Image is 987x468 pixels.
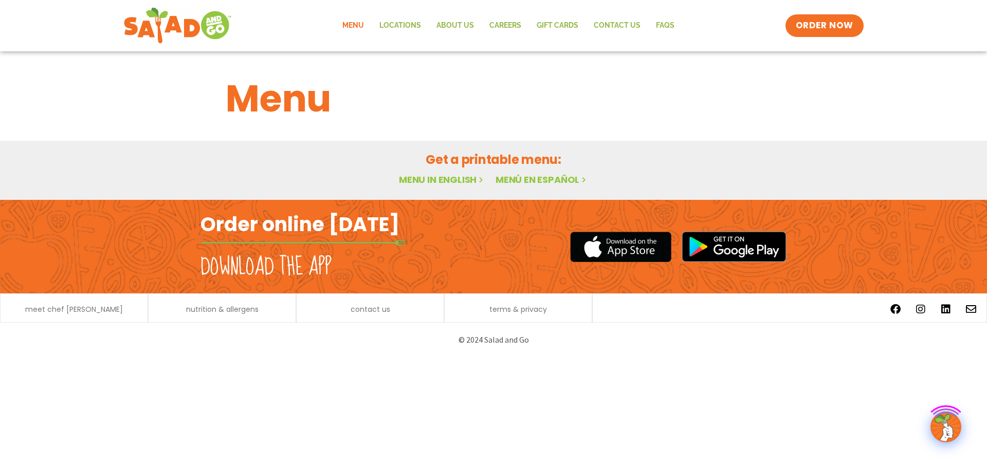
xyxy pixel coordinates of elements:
img: fork [200,240,406,246]
a: Careers [482,14,529,38]
span: ORDER NOW [796,20,853,32]
a: contact us [351,306,390,313]
a: meet chef [PERSON_NAME] [25,306,123,313]
p: © 2024 Salad and Go [206,333,781,347]
h1: Menu [226,71,761,126]
a: Menu [335,14,372,38]
h2: Get a printable menu: [226,151,761,169]
a: Contact Us [586,14,648,38]
img: new-SAG-logo-768×292 [123,5,232,46]
a: About Us [429,14,482,38]
h2: Download the app [200,253,332,282]
a: Menu in English [399,173,485,186]
a: ORDER NOW [785,14,864,37]
img: appstore [570,230,671,264]
nav: Menu [335,14,682,38]
a: terms & privacy [489,306,547,313]
img: google_play [682,231,787,262]
a: FAQs [648,14,682,38]
a: Locations [372,14,429,38]
h2: Order online [DATE] [200,212,399,237]
a: GIFT CARDS [529,14,586,38]
a: nutrition & allergens [186,306,259,313]
a: Menú en español [496,173,588,186]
